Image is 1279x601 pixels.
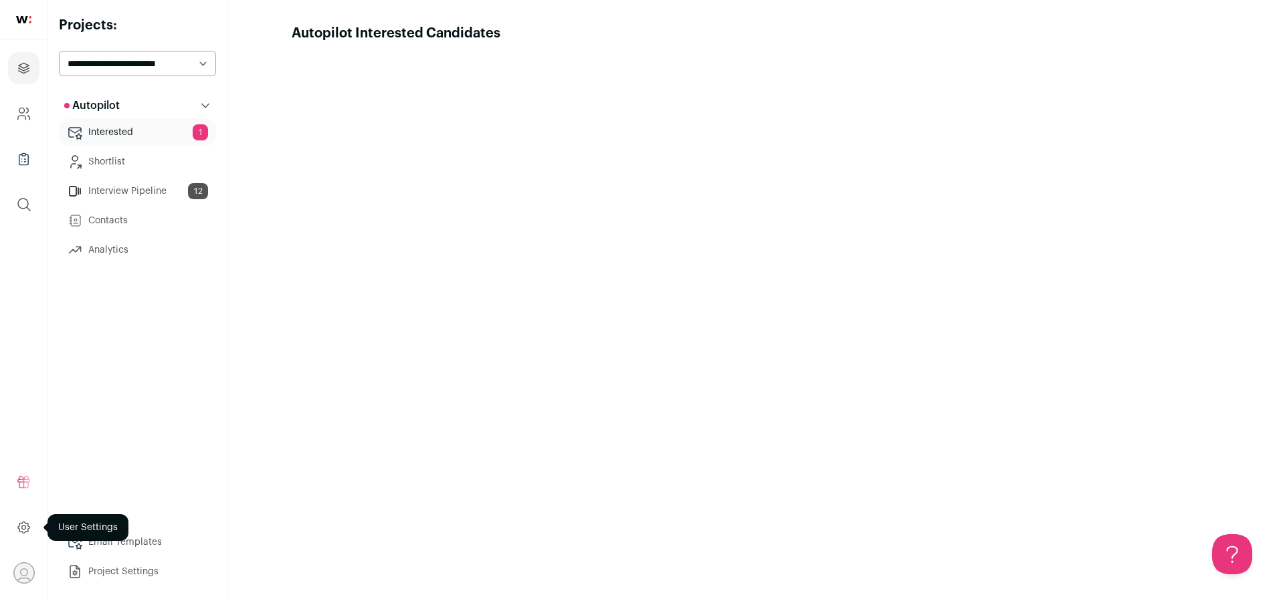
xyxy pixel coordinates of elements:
[8,52,39,84] a: Projects
[59,207,216,234] a: Contacts
[59,558,216,585] a: Project Settings
[64,98,120,114] p: Autopilot
[59,16,216,35] h2: Projects:
[47,514,128,541] div: User Settings
[292,43,1215,589] iframe: Autopilot Interested
[59,119,216,146] a: Interested1
[59,92,216,119] button: Autopilot
[59,178,216,205] a: Interview Pipeline12
[8,143,39,175] a: Company Lists
[16,16,31,23] img: wellfound-shorthand-0d5821cbd27db2630d0214b213865d53afaa358527fdda9d0ea32b1df1b89c2c.svg
[292,24,500,43] h1: Autopilot Interested Candidates
[59,237,216,263] a: Analytics
[1212,534,1252,574] iframe: Toggle Customer Support
[13,562,35,584] button: Open dropdown
[188,183,208,199] span: 12
[59,148,216,175] a: Shortlist
[193,124,208,140] span: 1
[59,529,216,556] a: Email Templates
[8,98,39,130] a: Company and ATS Settings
